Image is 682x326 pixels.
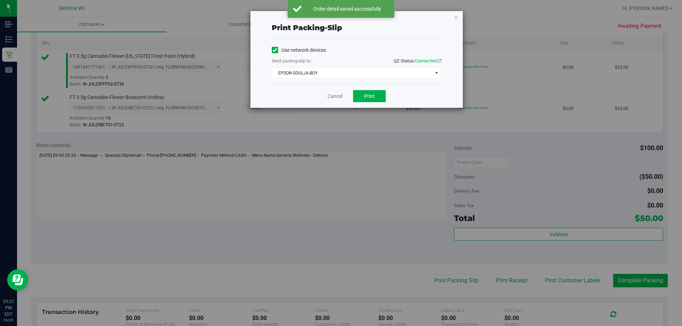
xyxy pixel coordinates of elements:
[7,269,28,291] iframe: Resource center
[272,46,326,54] label: Use network devices
[364,93,375,99] span: Print
[272,58,312,64] label: Send packing-slip to:
[394,58,442,63] span: QZ Status:
[272,68,432,78] span: EPSON-SOULJA-BOY
[415,58,437,63] span: Connected
[305,5,389,12] div: Order detail saved successfully
[432,68,441,78] span: select
[353,90,386,102] button: Print
[328,93,342,100] a: Cancel
[272,23,342,32] span: Print packing-slip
